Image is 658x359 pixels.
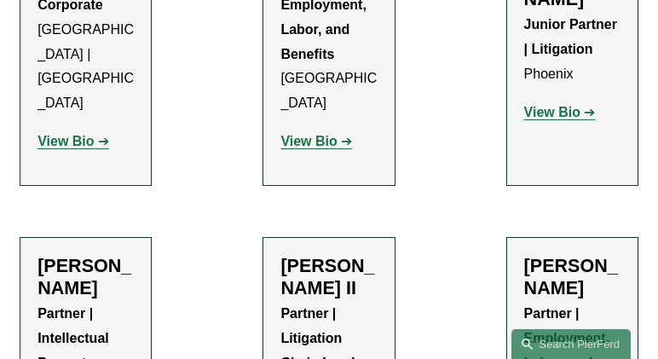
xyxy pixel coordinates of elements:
[524,105,580,119] strong: View Bio
[524,13,620,86] p: Phoenix
[524,105,596,119] a: View Bio
[511,329,631,359] a: Search this site
[524,255,620,299] h2: [PERSON_NAME]
[38,134,94,148] strong: View Bio
[280,134,337,148] strong: View Bio
[38,134,109,148] a: View Bio
[38,255,134,299] h2: [PERSON_NAME]
[280,255,377,299] h2: [PERSON_NAME] II
[524,17,621,56] strong: Junior Partner | Litigation
[280,134,352,148] a: View Bio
